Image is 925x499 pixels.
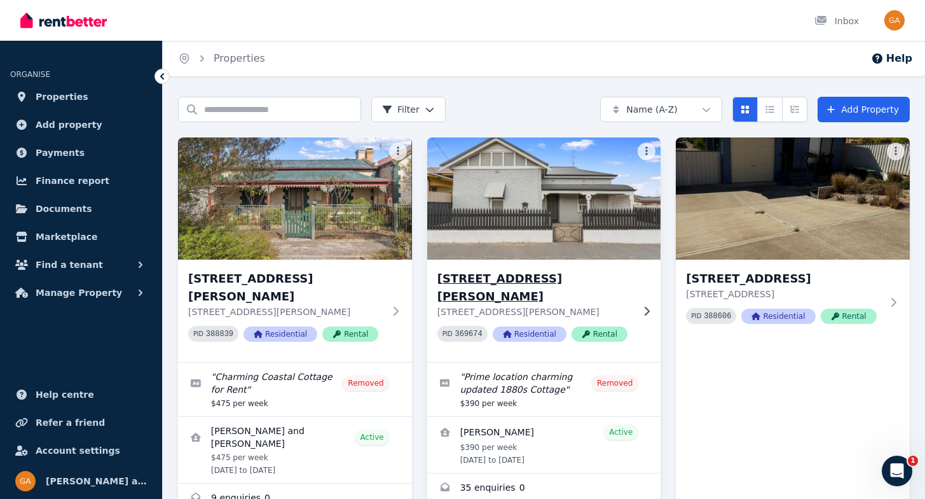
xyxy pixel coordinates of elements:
[691,313,701,320] small: PID
[884,10,905,31] img: Natalie and Garth Thompson
[421,134,666,263] img: 16 Forster St, Kadina
[437,270,633,306] h3: [STREET_ADDRESS][PERSON_NAME]
[36,257,103,272] span: Find a tenant
[626,103,678,116] span: Name (A-Z)
[882,456,912,486] iframe: Intercom live chat
[36,89,88,104] span: Properties
[10,410,152,435] a: Refer a friend
[36,285,122,300] span: Manage Property
[887,143,905,160] button: More options
[741,309,815,324] span: Residential
[188,306,384,318] p: [STREET_ADDRESS][PERSON_NAME]
[427,417,661,473] a: View details for Shona Birchmore
[821,309,877,324] span: Rental
[686,270,882,288] h3: [STREET_ADDRESS]
[493,327,566,342] span: Residential
[389,143,407,160] button: More options
[600,97,722,122] button: Name (A-Z)
[382,103,420,116] span: Filter
[36,117,102,132] span: Add property
[757,97,783,122] button: Compact list view
[908,456,918,466] span: 1
[36,145,85,160] span: Payments
[686,288,882,300] p: [STREET_ADDRESS]
[10,280,152,306] button: Manage Property
[732,97,807,122] div: View options
[188,270,384,306] h3: [STREET_ADDRESS][PERSON_NAME]
[178,417,412,483] a: View details for Bijaya Adhikari and Asmina Pokhrel
[193,330,203,337] small: PID
[10,84,152,109] a: Properties
[46,474,147,489] span: [PERSON_NAME] and [PERSON_NAME]
[10,168,152,193] a: Finance report
[871,51,912,66] button: Help
[36,415,105,430] span: Refer a friend
[20,11,107,30] img: RentBetter
[10,438,152,463] a: Account settings
[36,443,120,458] span: Account settings
[178,137,412,260] img: 11 Caroline St, Moonta
[214,52,265,64] a: Properties
[36,173,109,188] span: Finance report
[10,224,152,250] a: Marketplace
[10,140,152,165] a: Payments
[818,97,910,122] a: Add Property
[704,312,731,321] code: 388606
[178,363,412,416] a: Edit listing: Charming Coastal Cottage for Rent
[572,327,627,342] span: Rental
[676,137,910,344] a: 113A Narangga Terrace, Moonta Bay[STREET_ADDRESS][STREET_ADDRESS]PID 388606ResidentialRental
[36,387,94,402] span: Help centre
[437,306,633,318] p: [STREET_ADDRESS][PERSON_NAME]
[814,15,859,27] div: Inbox
[371,97,446,122] button: Filter
[782,97,807,122] button: Expanded list view
[178,137,412,362] a: 11 Caroline St, Moonta[STREET_ADDRESS][PERSON_NAME][STREET_ADDRESS][PERSON_NAME]PID 388839Residen...
[36,229,97,244] span: Marketplace
[676,137,910,260] img: 113A Narangga Terrace, Moonta Bay
[10,112,152,137] a: Add property
[638,143,655,160] button: More options
[243,327,317,342] span: Residential
[10,70,50,79] span: ORGANISE
[455,330,483,339] code: 369674
[36,201,92,216] span: Documents
[15,471,36,491] img: Natalie and Garth Thompson
[732,97,758,122] button: Card view
[322,327,378,342] span: Rental
[10,382,152,407] a: Help centre
[10,196,152,221] a: Documents
[206,330,233,339] code: 388839
[427,137,661,362] a: 16 Forster St, Kadina[STREET_ADDRESS][PERSON_NAME][STREET_ADDRESS][PERSON_NAME]PID 369674Resident...
[442,330,453,337] small: PID
[427,363,661,416] a: Edit listing: Prime location charming updated 1880s Cottage
[10,252,152,278] button: Find a tenant
[163,41,280,76] nav: Breadcrumb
